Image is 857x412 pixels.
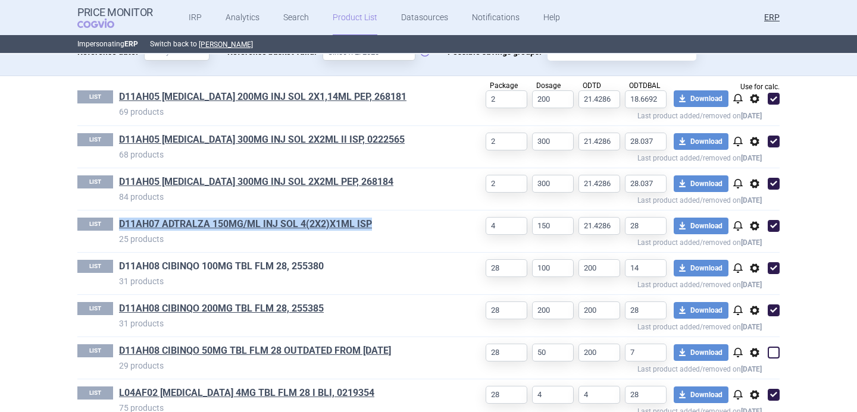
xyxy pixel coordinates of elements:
[741,365,762,373] strong: [DATE]
[119,386,374,400] a: L04AF02 [MEDICAL_DATA] 4MG TBL FLM 28 I BLI, 0219354
[449,193,762,205] p: Last product added/removed on
[77,302,113,315] p: LIST
[629,81,660,90] span: ODTDBAL
[77,175,113,188] p: LIST
[119,133,405,146] a: D11AH05 [MEDICAL_DATA] 300MG INJ SOL 2X2ML II ISP, 0222565
[77,386,113,400] p: LIST
[449,362,762,373] p: Last product added/removed on
[741,238,762,247] strong: [DATE]
[449,235,762,247] p: Last product added/removed on
[741,112,762,120] strong: [DATE]
[119,317,449,329] p: 31 products
[119,260,324,273] a: D11AH08 CIBINQO 100MG TBL FLM 28, 255380
[119,260,449,275] h1: D11AH08 CIBINQO 100MG TBL FLM 28, 255380
[119,275,449,287] p: 31 products
[119,106,449,118] p: 69 products
[77,344,113,357] p: LIST
[77,35,780,53] p: Impersonating Switch back to
[674,133,728,150] button: Download
[449,151,762,162] p: Last product added/removed on
[674,344,728,361] button: Download
[674,90,728,107] button: Download
[119,233,449,245] p: 25 products
[674,175,728,192] button: Download
[119,149,449,161] p: 68 products
[449,109,762,120] p: Last product added/removed on
[119,344,391,357] a: D11AH08 CIBINQO 50MG TBL FLM 28 OUTDATED FROM [DATE]
[119,302,324,315] a: D11AH08 CIBINQO 200MG TBL FLM 28, 255385
[119,90,449,106] h1: D11AH05 DUPIXENT 200MG INJ SOL 2X1,14ML PEP, 268181
[119,133,449,149] h1: D11AH05 DUPIXENT 300MG INJ SOL 2X2ML II ISP, 0222565
[119,218,449,233] h1: D11AH07 ADTRALZA 150MG/ML INJ SOL 4(2X2)X1ML ISP
[741,196,762,205] strong: [DATE]
[77,7,153,18] strong: Price Monitor
[77,7,153,29] a: Price MonitorCOGVIO
[119,386,449,402] h1: L04AF02 OLUMIANT 4MG TBL FLM 28 I BLI, 0219354
[77,260,113,273] p: LIST
[674,302,728,319] button: Download
[490,81,518,90] span: Package
[119,302,449,317] h1: D11AH08 CIBINQO 200MG TBL FLM 28, 255385
[119,191,449,203] p: 84 products
[536,81,561,90] span: Dosage
[674,260,728,276] button: Download
[119,218,372,231] a: D11AH07 ADTRALZA 150MG/ML INJ SOL 4(2X2)X1ML ISP
[119,90,406,103] a: D11AH05 [MEDICAL_DATA] 200MG INJ SOL 2X1,14ML PEP, 268181
[449,278,762,289] p: Last product added/removed on
[119,360,449,372] p: 29 products
[124,40,138,48] strong: ERP
[119,344,449,360] h1: D11AH08 CIBINQO 50MG TBL FLM 28 OUTDATED FROM 7.11.2023
[119,175,449,191] h1: D11AH05 DUPIXENT 300MG INJ SOL 2X2ML PEP, 268184
[77,218,113,231] p: LIST
[77,133,113,146] p: LIST
[741,281,762,289] strong: [DATE]
[674,218,728,234] button: Download
[741,154,762,162] strong: [DATE]
[77,18,131,28] span: COGVIO
[119,175,393,188] a: D11AH05 [MEDICAL_DATA] 300MG INJ SOL 2X2ML PEP, 268184
[197,43,204,56] div: ×
[449,320,762,331] p: Last product added/removed on
[199,40,253,49] button: [PERSON_NAME]
[583,81,601,90] span: ODTD
[77,90,113,103] p: LIST
[740,83,780,90] span: Use for calc.
[674,386,728,403] button: Download
[741,323,762,331] strong: [DATE]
